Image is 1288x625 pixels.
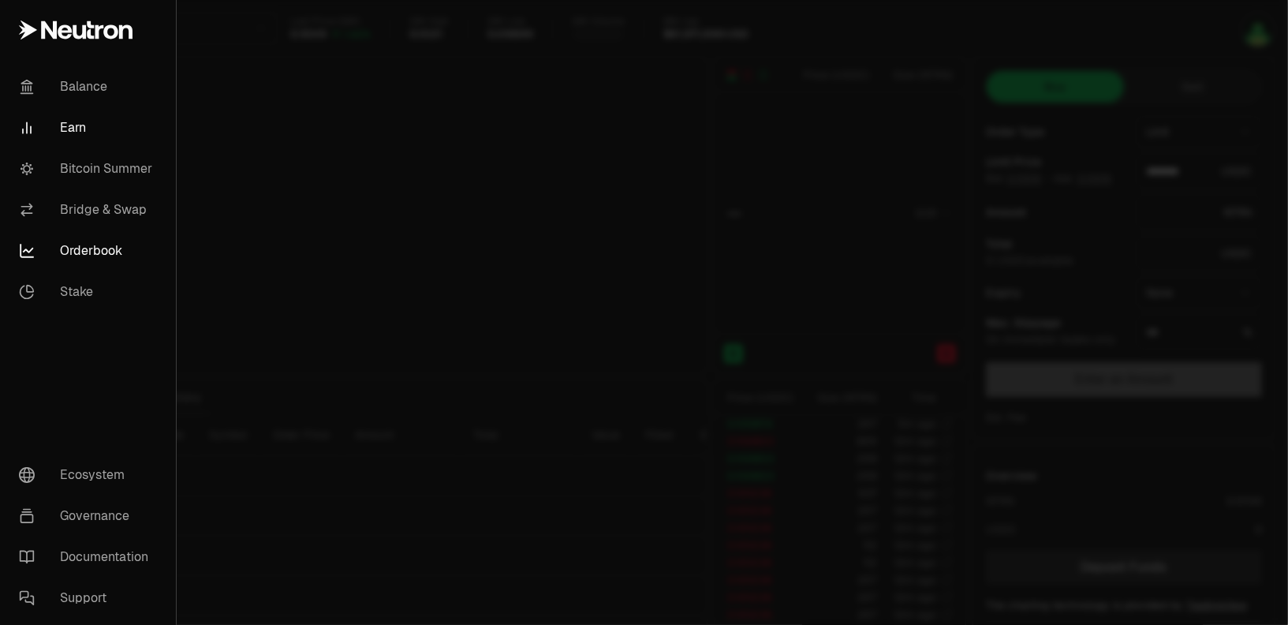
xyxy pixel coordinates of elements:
[6,578,170,619] a: Support
[6,66,170,107] a: Balance
[6,537,170,578] a: Documentation
[6,189,170,230] a: Bridge & Swap
[6,271,170,312] a: Stake
[6,230,170,271] a: Orderbook
[6,107,170,148] a: Earn
[6,148,170,189] a: Bitcoin Summer
[6,496,170,537] a: Governance
[6,455,170,496] a: Ecosystem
